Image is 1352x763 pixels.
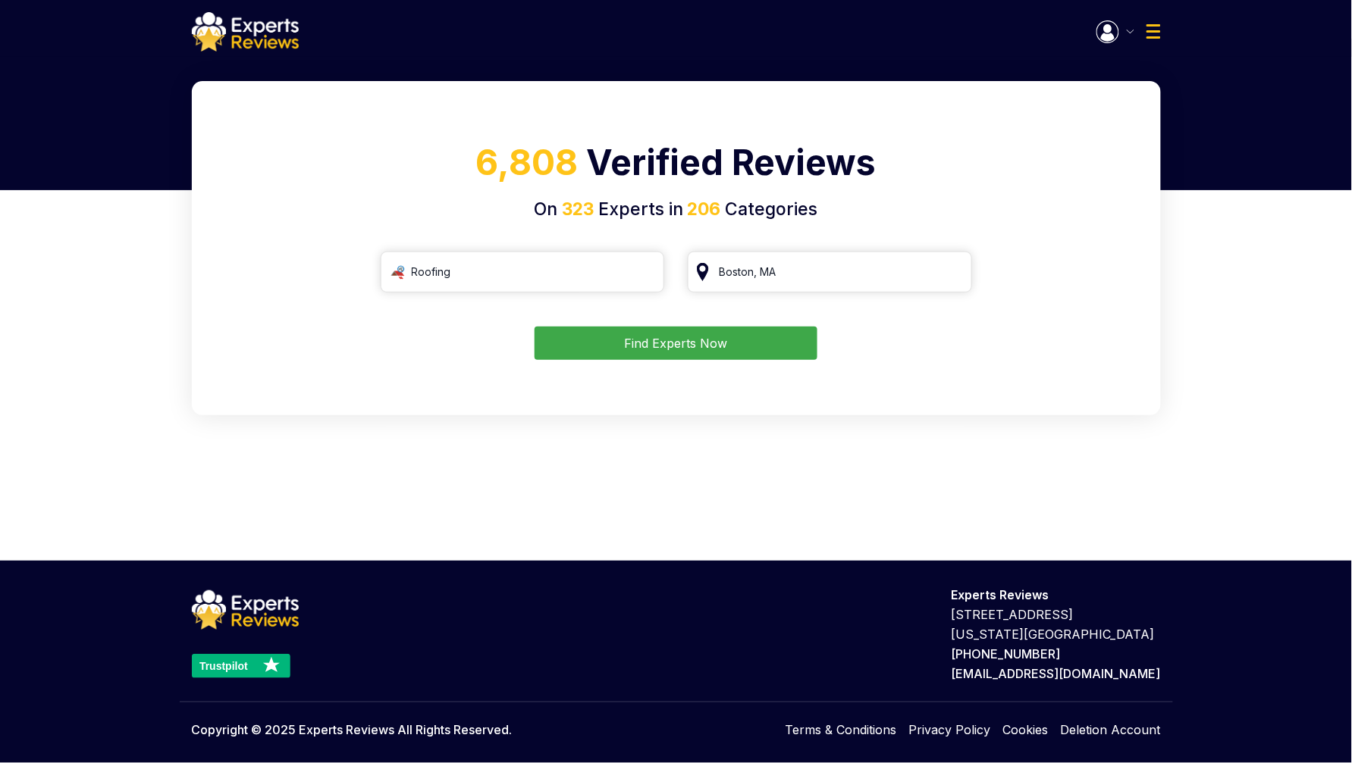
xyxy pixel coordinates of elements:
[210,196,1143,223] h4: On Experts in Categories
[952,664,1161,683] p: [EMAIL_ADDRESS][DOMAIN_NAME]
[909,721,991,739] a: Privacy Policy
[1147,24,1161,39] img: Menu Icon
[684,199,721,220] span: 206
[192,12,299,52] img: logo
[952,585,1161,605] p: Experts Reviews
[952,605,1161,624] p: [STREET_ADDRESS]
[192,721,513,739] p: Copyright © 2025 Experts Reviews All Rights Reserved.
[786,721,897,739] a: Terms & Conditions
[192,654,299,678] a: Trustpilot
[1096,20,1119,43] img: Menu Icon
[952,624,1161,644] p: [US_STATE][GEOGRAPHIC_DATA]
[476,141,579,183] span: 6,808
[210,136,1143,196] h1: Verified Reviews
[952,644,1161,664] p: [PHONE_NUMBER]
[381,252,665,292] input: Search Category
[192,590,299,630] img: logo
[535,327,817,360] button: Find Experts Now
[1003,721,1049,739] a: Cookies
[199,660,248,672] text: Trustpilot
[1127,30,1134,33] img: Menu Icon
[688,252,972,292] input: Your City
[563,199,594,220] span: 323
[1061,721,1161,739] a: Deletion Account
